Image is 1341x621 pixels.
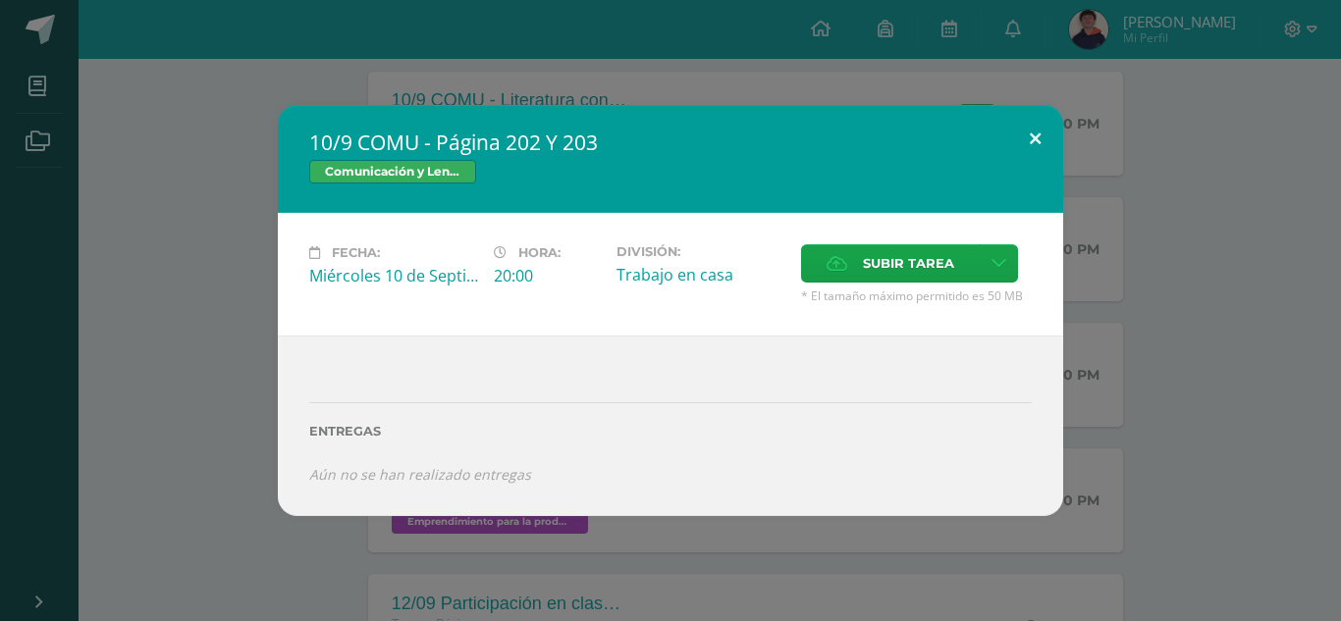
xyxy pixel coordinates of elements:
span: Fecha: [332,245,380,260]
button: Close (Esc) [1007,105,1063,172]
label: División: [617,244,785,259]
i: Aún no se han realizado entregas [309,465,531,484]
div: Trabajo en casa [617,264,785,285]
div: 20:00 [494,265,601,286]
h2: 10/9 COMU - Página 202 Y 203 [309,129,1032,156]
span: Subir tarea [863,245,954,282]
span: Hora: [518,245,561,260]
span: Comunicación y Lenguaje [309,160,476,183]
div: Miércoles 10 de Septiembre [309,265,478,286]
label: Entregas [309,424,1032,439]
span: * El tamaño máximo permitido es 50 MB [801,287,1032,304]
